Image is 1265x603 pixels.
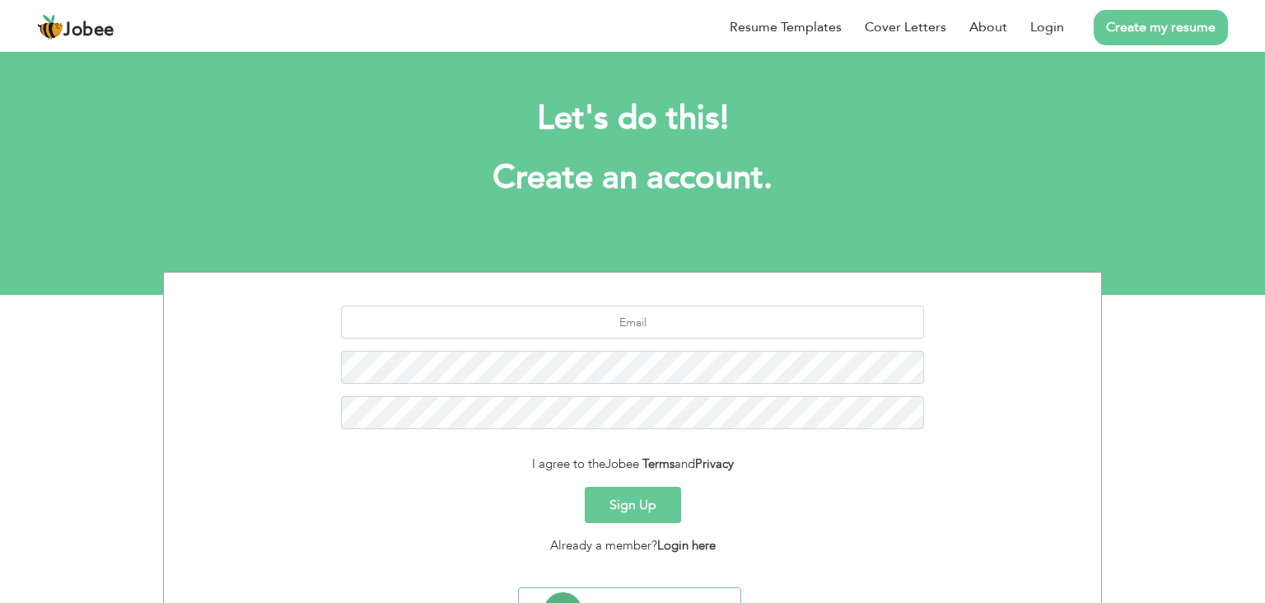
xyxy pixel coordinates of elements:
div: I agree to the and [176,455,1089,474]
a: Login [1030,17,1064,37]
a: Create my resume [1094,10,1228,45]
a: About [969,17,1007,37]
div: Already a member? [176,536,1089,555]
img: jobee.io [37,14,63,40]
a: Jobee [37,14,114,40]
a: Privacy [695,456,734,472]
button: Sign Up [585,487,681,523]
span: Jobee [605,456,639,472]
h2: Let's do this! [188,97,1077,140]
h1: Create an account. [188,157,1077,199]
span: Jobee [63,21,114,40]
a: Resume Templates [730,17,842,37]
input: Email [341,306,925,339]
a: Login here [657,537,716,554]
a: Cover Letters [865,17,946,37]
a: Terms [642,456,675,472]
